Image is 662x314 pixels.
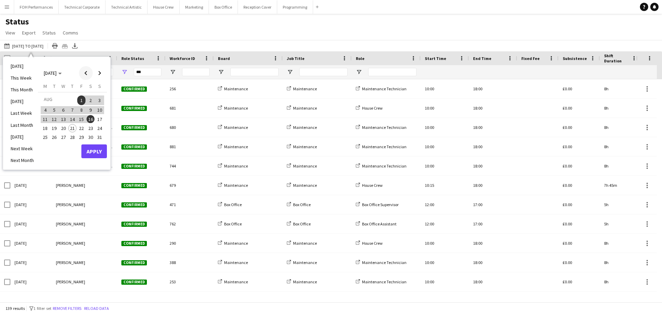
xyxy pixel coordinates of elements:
button: Choose month and year [41,67,64,79]
a: Maintenance Technician [356,86,407,91]
span: Export [22,30,36,36]
button: Box Office [209,0,238,14]
span: S [89,83,92,89]
span: 28 [68,133,77,141]
a: Maintenance [287,279,317,284]
a: Comms [60,28,81,37]
span: Maintenance Technician [362,260,407,265]
span: Confirmed [121,125,147,130]
a: House Crew [356,183,383,188]
span: Box Office [293,202,311,207]
div: 471 [165,195,214,214]
a: Status [40,28,59,37]
button: Open Filter Menu [121,69,128,75]
button: 18-08-2025 [41,124,50,133]
span: Box Office [293,221,311,226]
span: 30 [87,133,95,141]
button: Reception Cover [238,0,277,14]
span: 31 [96,133,104,141]
span: 6 [59,106,68,114]
span: Job Title [287,56,304,61]
span: 2 [87,95,95,105]
span: Maintenance [293,279,317,284]
button: 02-08-2025 [86,95,95,105]
div: 7h 45m [600,176,641,195]
span: M [43,83,47,89]
div: 10:00 [421,272,469,291]
div: 290 [165,234,214,253]
div: 8h [600,234,641,253]
input: Board Filter Input [230,68,279,76]
span: Date [14,56,24,61]
span: 11 [41,115,49,123]
button: 25-08-2025 [41,133,50,142]
div: 18:00 [469,272,517,291]
span: Confirmed [121,202,147,207]
a: Maintenance [287,163,317,169]
span: F [80,83,83,89]
div: [DATE] [10,272,52,291]
span: Confirmed [121,87,147,92]
span: [PERSON_NAME] [56,221,85,226]
div: 17:00 [469,195,517,214]
span: Maintenance [224,105,248,111]
span: 1 filter set [33,306,51,311]
button: 16-08-2025 [86,115,95,124]
div: 744 [165,156,214,175]
a: Maintenance Technician [356,144,407,149]
button: Open Filter Menu [356,69,362,75]
span: Maintenance [224,241,248,246]
span: Maintenance Technician [362,144,407,149]
button: Open Filter Menu [287,69,293,75]
button: 11-08-2025 [41,115,50,124]
button: 17-08-2025 [95,115,104,124]
span: 7 [68,106,77,114]
button: 04-08-2025 [41,105,50,114]
span: 8 [77,106,86,114]
span: 20 [59,124,68,132]
div: [DATE] [10,234,52,253]
span: Confirmed [121,280,147,285]
a: Maintenance [218,144,248,149]
button: 30-08-2025 [86,133,95,142]
a: Maintenance [287,260,317,265]
div: 881 [165,137,214,156]
span: £0.00 [563,202,572,207]
li: This Week [7,72,38,84]
span: 21 [68,124,77,132]
div: 18:00 [469,253,517,272]
div: 18:00 [469,176,517,195]
span: £0.00 [563,144,572,149]
a: Box Office [218,221,242,226]
button: 29-08-2025 [77,133,86,142]
div: 18:00 [469,99,517,118]
button: 22-08-2025 [77,124,86,133]
span: T [71,83,73,89]
div: 388 [165,253,214,272]
button: House Crew [148,0,180,14]
span: 24 [96,124,104,132]
button: 09-08-2025 [86,105,95,114]
span: 27 [59,133,68,141]
div: 12:00 [421,195,469,214]
span: T [53,83,56,89]
div: 253 [165,272,214,291]
span: Status [42,30,56,36]
span: Name [56,56,67,61]
a: Export [19,28,38,37]
span: Comms [63,30,78,36]
div: 10:15 [421,176,469,195]
input: Role Filter Input [368,68,417,76]
div: [DATE] [10,176,52,195]
button: FOH Performances [14,0,59,14]
div: 8h [600,292,641,311]
button: Technical Corporate [59,0,106,14]
span: 23 [87,124,95,132]
span: [PERSON_NAME] [56,241,85,246]
button: 10-08-2025 [95,105,104,114]
span: Maintenance [224,260,248,265]
span: £0.00 [563,241,572,246]
a: Maintenance Technician [356,260,407,265]
span: Box Office Supervisor [362,202,399,207]
div: 10:00 [421,99,469,118]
